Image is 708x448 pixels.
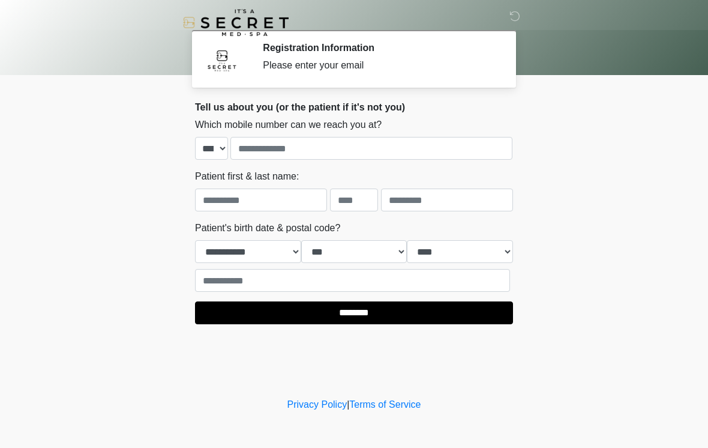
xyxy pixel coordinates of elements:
a: Terms of Service [349,399,421,410]
label: Patient's birth date & postal code? [195,221,340,235]
h2: Registration Information [263,42,495,53]
a: | [347,399,349,410]
label: Which mobile number can we reach you at? [195,118,382,132]
img: Agent Avatar [204,42,240,78]
label: Patient first & last name: [195,169,299,184]
a: Privacy Policy [287,399,347,410]
img: It's A Secret Med Spa Logo [183,9,289,36]
h2: Tell us about you (or the patient if it's not you) [195,101,513,113]
div: Please enter your email [263,58,495,73]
